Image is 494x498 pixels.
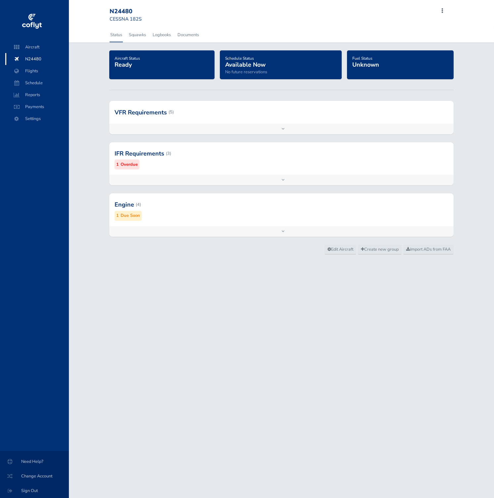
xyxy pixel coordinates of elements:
span: Flights [12,65,62,77]
a: Status [110,28,123,42]
span: No future reservations [225,69,267,75]
a: Squawks [128,28,147,42]
a: Create new group [358,245,402,255]
span: Reports [12,89,62,101]
span: Ready [115,61,132,69]
span: Schedule Status [225,56,254,61]
a: Documents [177,28,200,42]
a: Logbooks [152,28,172,42]
small: Overdue [121,161,138,168]
span: Fuel Status [352,56,372,61]
span: Sign Out [8,485,61,497]
div: N24480 [110,8,157,15]
img: coflyt logo [21,12,43,31]
span: Create new group [361,246,399,252]
a: Edit Aircraft [324,245,356,255]
span: Need Help? [8,456,61,467]
small: Due Soon [121,212,140,219]
a: Schedule StatusAvailable Now [225,54,266,69]
span: Payments [12,101,62,113]
span: Aircraft Status [115,56,140,61]
span: Edit Aircraft [327,246,353,252]
a: Import ADs from FAA [403,245,454,255]
span: Settings [12,113,62,125]
span: Aircraft [12,41,62,53]
span: Schedule [12,77,62,89]
span: Change Account [8,470,61,482]
small: CESSNA 182S [110,16,142,22]
span: Unknown [352,61,379,69]
span: N24480 [12,53,62,65]
span: Import ADs from FAA [406,246,451,252]
span: Available Now [225,61,266,69]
